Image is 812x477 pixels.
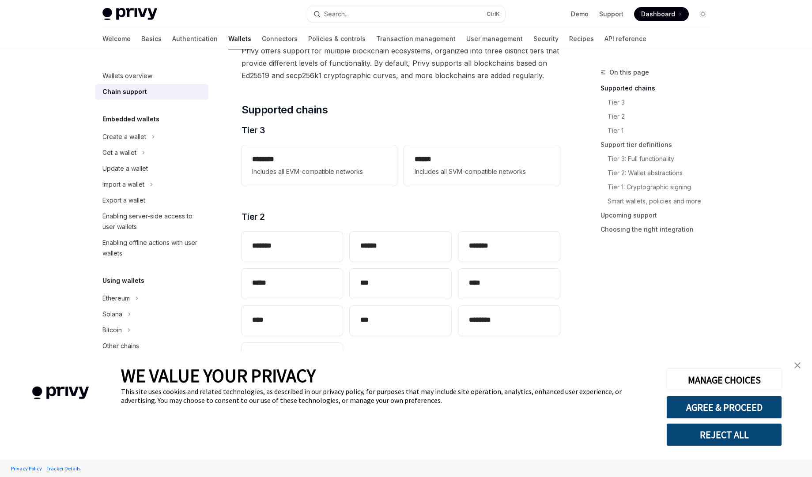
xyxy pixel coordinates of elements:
[172,28,218,49] a: Authentication
[466,28,523,49] a: User management
[599,10,623,19] a: Support
[102,309,122,319] div: Solana
[376,28,456,49] a: Transaction management
[95,84,208,100] a: Chain support
[634,7,689,21] a: Dashboard
[121,364,316,387] span: WE VALUE YOUR PRIVACY
[242,45,560,82] span: Privy offers support for multiple blockchain ecosystems, organized into three distinct tiers that...
[102,8,157,20] img: light logo
[242,124,265,136] span: Tier 3
[102,71,152,81] div: Wallets overview
[533,28,559,49] a: Security
[102,163,148,174] div: Update a wallet
[569,28,594,49] a: Recipes
[242,145,397,186] a: **** ***Includes all EVM-compatible networks
[228,28,251,49] a: Wallets
[608,194,717,208] a: Smart wallets, policies and more
[608,152,717,166] a: Tier 3: Full functionality
[308,28,366,49] a: Policies & controls
[102,28,131,49] a: Welcome
[601,222,717,237] a: Choosing the right integration
[641,10,675,19] span: Dashboard
[608,109,717,124] a: Tier 2
[242,210,265,223] span: Tier 2
[102,147,136,158] div: Get a wallet
[242,103,328,117] span: Supported chains
[608,166,717,180] a: Tier 2: Wallet abstractions
[95,68,208,84] a: Wallets overview
[102,86,147,97] div: Chain support
[601,81,717,95] a: Supported chains
[252,166,386,177] span: Includes all EVM-compatible networks
[666,396,782,419] button: AGREE & PROCEED
[44,461,83,476] a: Tracker Details
[13,374,108,412] img: company logo
[601,138,717,152] a: Support tier definitions
[102,179,144,190] div: Import a wallet
[608,95,717,109] a: Tier 3
[102,211,203,232] div: Enabling server-side access to user wallets
[95,338,208,354] a: Other chains
[102,325,122,335] div: Bitcoin
[601,208,717,222] a: Upcoming support
[102,341,139,351] div: Other chains
[604,28,646,49] a: API reference
[102,293,130,304] div: Ethereum
[487,11,500,18] span: Ctrl K
[666,368,782,391] button: MANAGE CHOICES
[102,131,146,142] div: Create a wallet
[404,145,559,186] a: **** *Includes all SVM-compatible networks
[571,10,589,19] a: Demo
[95,161,208,177] a: Update a wallet
[794,362,801,368] img: close banner
[324,9,349,19] div: Search...
[262,28,298,49] a: Connectors
[696,7,710,21] button: Toggle dark mode
[141,28,162,49] a: Basics
[95,208,208,235] a: Enabling server-side access to user wallets
[121,387,653,405] div: This site uses cookies and related technologies, as described in our privacy policy, for purposes...
[95,235,208,261] a: Enabling offline actions with user wallets
[102,237,203,259] div: Enabling offline actions with user wallets
[609,67,649,78] span: On this page
[102,275,144,286] h5: Using wallets
[307,6,505,22] button: Search...CtrlK
[789,357,806,374] a: close banner
[608,180,717,194] a: Tier 1: Cryptographic signing
[608,124,717,138] a: Tier 1
[95,192,208,208] a: Export a wallet
[666,423,782,446] button: REJECT ALL
[102,114,159,124] h5: Embedded wallets
[415,166,549,177] span: Includes all SVM-compatible networks
[102,195,145,206] div: Export a wallet
[9,461,44,476] a: Privacy Policy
